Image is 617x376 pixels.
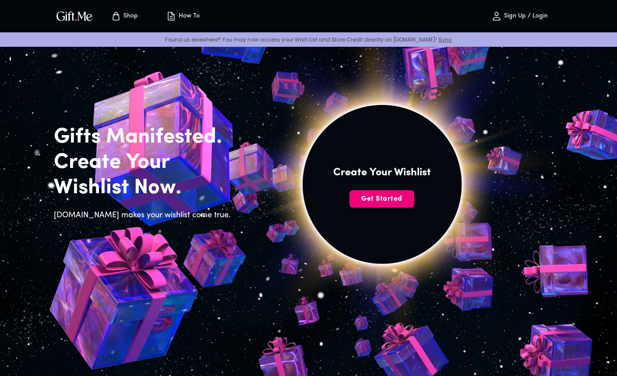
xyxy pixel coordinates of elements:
[54,175,236,201] h2: Wishlist Now.
[121,13,138,20] p: Shop
[438,36,452,43] a: Sync
[54,125,236,150] h2: Gifts Manifested.
[159,2,207,30] button: How To
[476,2,564,30] button: Sign Up / Login
[502,13,548,20] p: Sign Up / Login
[54,209,236,222] h6: [DOMAIN_NAME] makes your wishlist come true.
[176,13,200,20] p: How To
[166,11,176,21] img: how-to.svg
[54,11,95,21] button: GiftMe Logo
[55,10,94,22] img: GiftMe Logo
[54,150,236,175] h2: Create Your
[349,190,414,208] button: Get Started
[333,166,431,180] h4: Create Your Wishlist
[100,2,148,30] button: Store page
[7,36,610,43] p: Found us elsewhere? You may now access your Wish List and Store Credit directly on [DOMAIN_NAME]!
[349,194,414,204] span: Get Started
